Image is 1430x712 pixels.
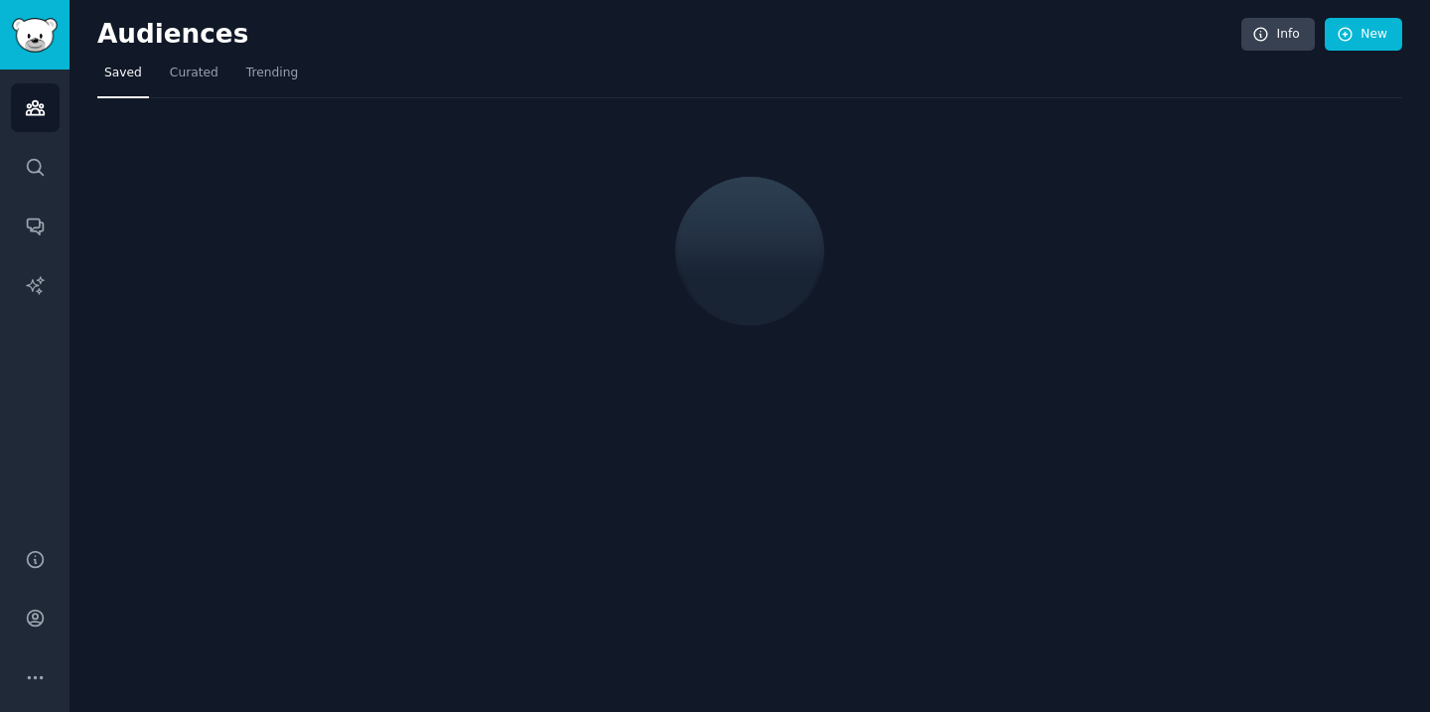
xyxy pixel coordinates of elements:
h2: Audiences [97,19,1241,51]
a: Trending [239,58,305,98]
a: New [1325,18,1402,52]
img: GummySearch logo [12,18,58,53]
span: Saved [104,65,142,82]
a: Curated [163,58,225,98]
span: Trending [246,65,298,82]
a: Info [1241,18,1315,52]
span: Curated [170,65,218,82]
a: Saved [97,58,149,98]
